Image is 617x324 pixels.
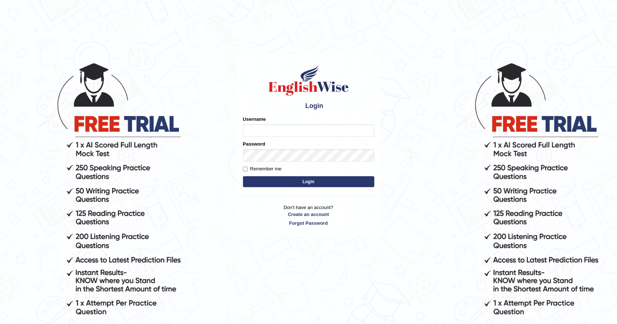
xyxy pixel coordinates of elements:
input: Remember me [243,167,248,171]
h4: Login [243,100,374,112]
a: Create an account [243,211,374,218]
img: Logo of English Wise sign in for intelligent practice with AI [267,64,350,97]
label: Password [243,140,265,147]
p: Don't have an account? [243,204,374,227]
label: Username [243,116,266,123]
label: Remember me [243,165,282,173]
a: Forgot Password [243,220,374,227]
button: Login [243,176,374,187]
